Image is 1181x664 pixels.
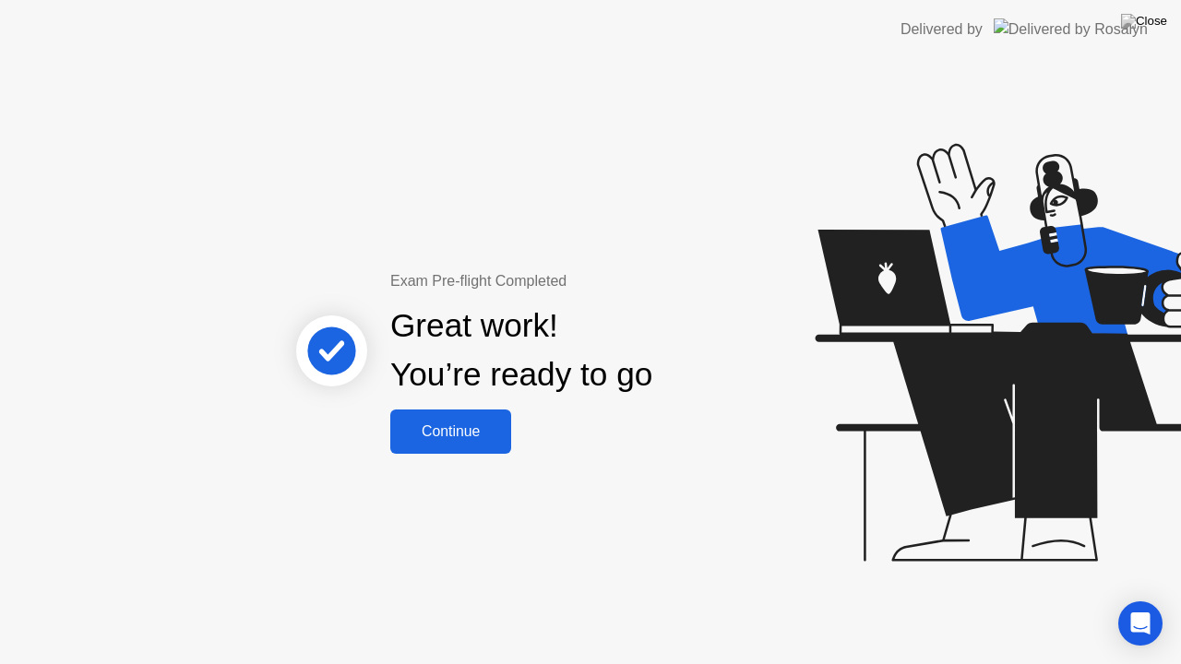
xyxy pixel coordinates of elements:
img: Delivered by Rosalyn [994,18,1148,40]
div: Great work! You’re ready to go [390,302,652,399]
div: Continue [396,423,506,440]
img: Close [1121,14,1167,29]
div: Delivered by [901,18,983,41]
div: Exam Pre-flight Completed [390,270,771,292]
div: Open Intercom Messenger [1118,601,1163,646]
button: Continue [390,409,511,454]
